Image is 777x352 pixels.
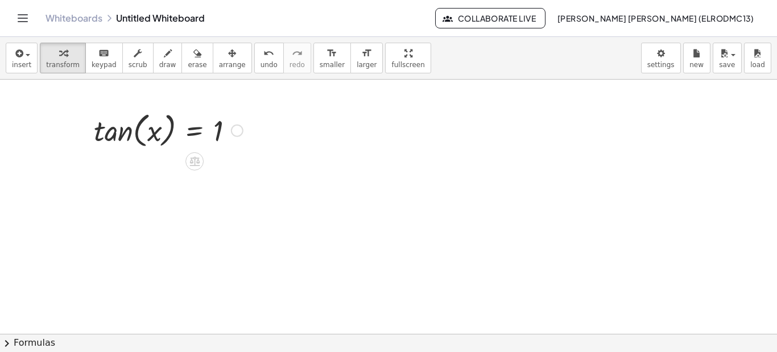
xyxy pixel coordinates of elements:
[98,47,109,60] i: keyboard
[181,43,213,73] button: erase
[188,61,206,69] span: erase
[313,43,351,73] button: format_sizesmaller
[12,61,31,69] span: insert
[122,43,154,73] button: scrub
[185,152,204,171] div: Apply the same math to both sides of the equation
[683,43,710,73] button: new
[445,13,536,23] span: Collaborate Live
[435,8,545,28] button: Collaborate Live
[557,13,754,23] span: [PERSON_NAME] [PERSON_NAME] (ElRodMC13)
[548,8,763,28] button: [PERSON_NAME] [PERSON_NAME] (ElRodMC13)
[320,61,345,69] span: smaller
[261,61,278,69] span: undo
[361,47,372,60] i: format_size
[85,43,123,73] button: keyboardkeypad
[292,47,303,60] i: redo
[326,47,337,60] i: format_size
[46,61,80,69] span: transform
[159,61,176,69] span: draw
[689,61,704,69] span: new
[350,43,383,73] button: format_sizelarger
[213,43,252,73] button: arrange
[391,61,424,69] span: fullscreen
[40,43,86,73] button: transform
[254,43,284,73] button: undoundo
[6,43,38,73] button: insert
[641,43,681,73] button: settings
[744,43,771,73] button: load
[46,13,102,24] a: Whiteboards
[385,43,431,73] button: fullscreen
[713,43,742,73] button: save
[647,61,675,69] span: settings
[14,9,32,27] button: Toggle navigation
[153,43,183,73] button: draw
[283,43,311,73] button: redoredo
[92,61,117,69] span: keypad
[357,61,377,69] span: larger
[290,61,305,69] span: redo
[129,61,147,69] span: scrub
[750,61,765,69] span: load
[719,61,735,69] span: save
[263,47,274,60] i: undo
[219,61,246,69] span: arrange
